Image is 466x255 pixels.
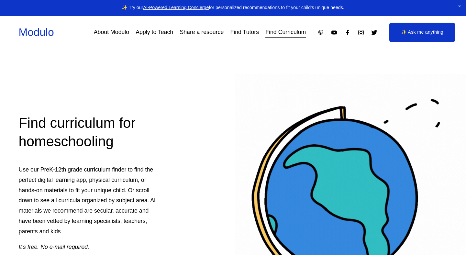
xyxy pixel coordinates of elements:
[389,23,455,42] a: ✨ Ask me anything
[265,27,306,38] a: Find Curriculum
[94,27,129,38] a: About Modulo
[371,29,378,36] a: Twitter
[143,5,209,10] a: AI-Powered Learning Concierge
[136,27,173,38] a: Apply to Teach
[358,29,364,36] a: Instagram
[230,27,259,38] a: Find Tutors
[19,165,159,237] p: Use our PreK-12th grade curriculum finder to find the perfect digital learning app, physical curr...
[180,27,224,38] a: Share a resource
[317,29,324,36] a: Apple Podcasts
[19,244,89,250] em: It’s free. No e-mail required.
[19,26,54,38] a: Modulo
[19,114,159,150] h2: Find curriculum for homeschooling
[331,29,338,36] a: YouTube
[344,29,351,36] a: Facebook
